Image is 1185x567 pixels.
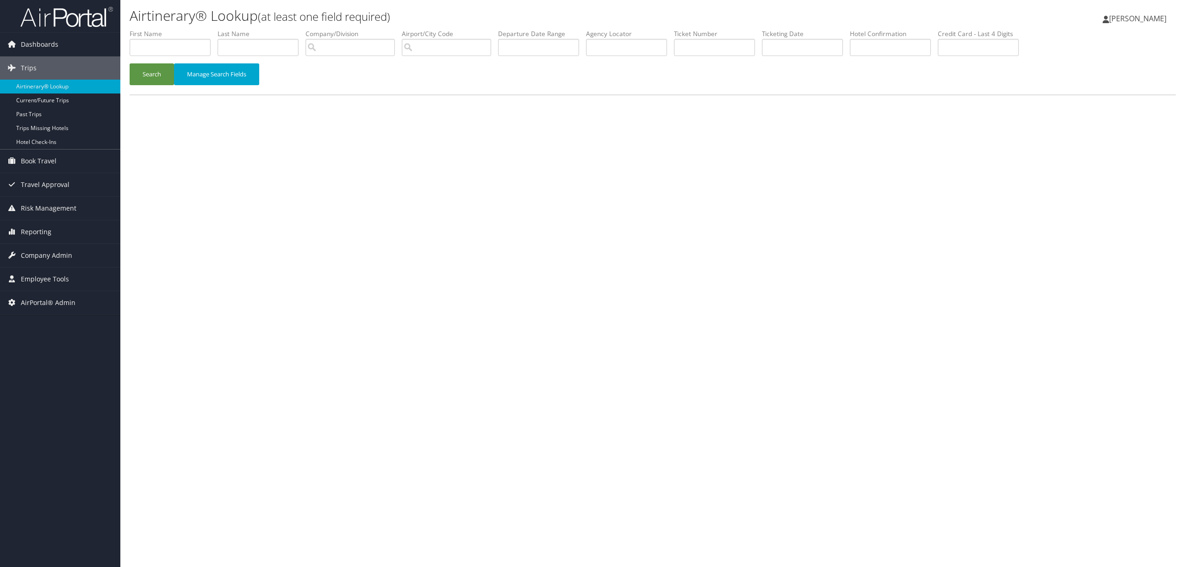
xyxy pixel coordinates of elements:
[130,6,827,25] h1: Airtinerary® Lookup
[21,244,72,267] span: Company Admin
[21,173,69,196] span: Travel Approval
[21,220,51,243] span: Reporting
[21,150,56,173] span: Book Travel
[130,63,174,85] button: Search
[402,29,498,38] label: Airport/City Code
[674,29,762,38] label: Ticket Number
[586,29,674,38] label: Agency Locator
[1109,13,1166,24] span: [PERSON_NAME]
[1103,5,1176,32] a: [PERSON_NAME]
[258,9,390,24] small: (at least one field required)
[174,63,259,85] button: Manage Search Fields
[498,29,586,38] label: Departure Date Range
[21,33,58,56] span: Dashboards
[938,29,1026,38] label: Credit Card - Last 4 Digits
[218,29,306,38] label: Last Name
[21,291,75,314] span: AirPortal® Admin
[306,29,402,38] label: Company/Division
[21,56,37,80] span: Trips
[130,29,218,38] label: First Name
[21,197,76,220] span: Risk Management
[21,268,69,291] span: Employee Tools
[762,29,850,38] label: Ticketing Date
[850,29,938,38] label: Hotel Confirmation
[20,6,113,28] img: airportal-logo.png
